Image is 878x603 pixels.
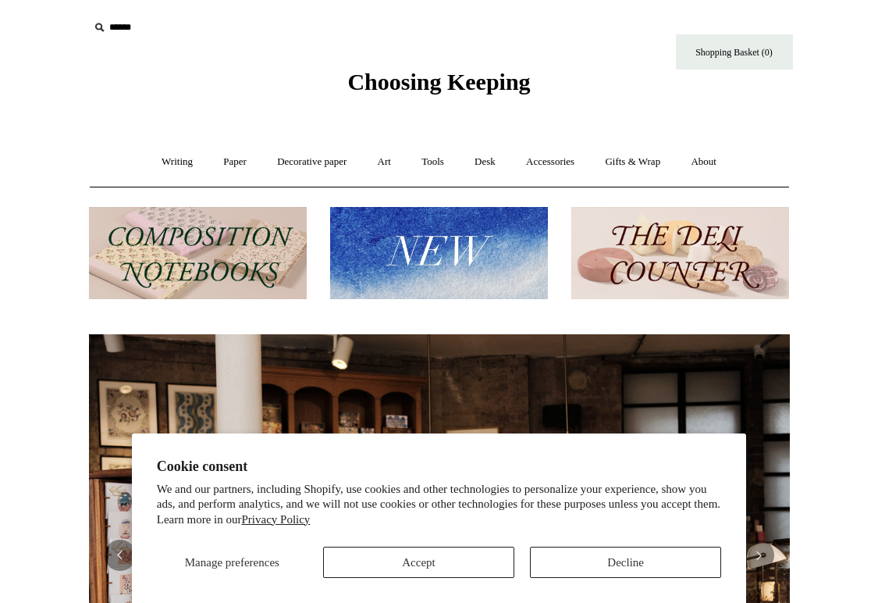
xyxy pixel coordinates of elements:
[241,513,310,526] a: Privacy Policy
[157,458,722,475] h2: Cookie consent
[209,141,261,183] a: Paper
[676,34,793,70] a: Shopping Basket (0)
[185,556,279,569] span: Manage preferences
[407,141,458,183] a: Tools
[571,207,789,300] img: The Deli Counter
[512,141,588,183] a: Accessories
[263,141,361,183] a: Decorative paper
[157,482,722,528] p: We and our partners, including Shopify, use cookies and other technologies to personalize your ex...
[364,141,405,183] a: Art
[591,141,674,183] a: Gifts & Wrap
[323,547,514,578] button: Accept
[530,547,721,578] button: Decline
[743,540,774,571] button: Next
[89,207,307,300] img: 202302 Composition ledgers.jpg__PID:69722ee6-fa44-49dd-a067-31375e5d54ec
[460,141,510,183] a: Desk
[157,547,307,578] button: Manage preferences
[677,141,730,183] a: About
[148,141,207,183] a: Writing
[105,540,136,571] button: Previous
[330,207,548,300] img: New.jpg__PID:f73bdf93-380a-4a35-bcfe-7823039498e1
[347,81,530,92] a: Choosing Keeping
[347,69,530,95] span: Choosing Keeping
